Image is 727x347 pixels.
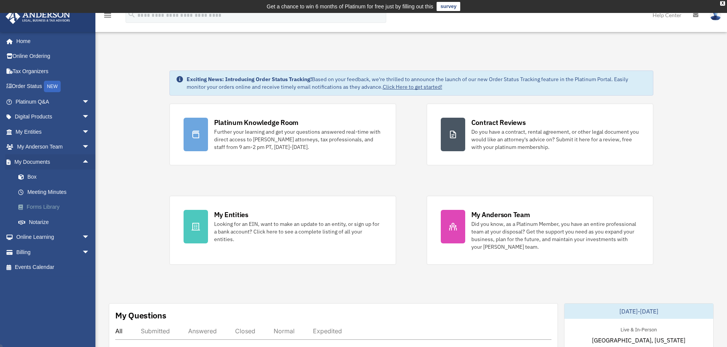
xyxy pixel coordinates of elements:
[82,94,97,110] span: arrow_drop_down
[5,230,101,245] a: Online Learningarrow_drop_down
[427,196,653,265] a: My Anderson Team Did you know, as a Platinum Member, you have an entire professional team at your...
[383,83,442,90] a: Click Here to get started!
[82,124,97,140] span: arrow_drop_down
[188,327,217,335] div: Answered
[214,128,382,151] div: Further your learning and get your questions answered real-time with direct access to [PERSON_NAM...
[592,336,685,345] span: [GEOGRAPHIC_DATA], [US_STATE]
[5,94,101,109] a: Platinum Q&Aarrow_drop_down
[11,170,101,185] a: Box
[5,64,101,79] a: Tax Organizers
[169,196,396,265] a: My Entities Looking for an EIN, want to make an update to an entity, or sign up for a bank accoun...
[614,325,663,333] div: Live & In-Person
[235,327,255,335] div: Closed
[267,2,434,11] div: Get a chance to win 6 months of Platinum for free just by filling out this
[313,327,342,335] div: Expedited
[5,245,101,260] a: Billingarrow_drop_down
[5,154,101,170] a: My Documentsarrow_drop_up
[471,210,530,219] div: My Anderson Team
[427,104,653,165] a: Contract Reviews Do you have a contract, rental agreement, or other legal document you would like...
[5,79,101,94] a: Order StatusNEW
[187,75,647,91] div: Based on your feedback, we're thrilled to announce the launch of our new Order Status Tracking fe...
[3,9,73,24] img: Anderson Advisors Platinum Portal
[471,220,639,251] div: Did you know, as a Platinum Member, you have an entire professional team at your disposal? Get th...
[115,327,123,335] div: All
[5,124,101,139] a: My Entitiesarrow_drop_down
[564,304,713,319] div: [DATE]-[DATE]
[82,154,97,170] span: arrow_drop_up
[5,34,97,49] a: Home
[214,118,299,127] div: Platinum Knowledge Room
[82,139,97,155] span: arrow_drop_down
[82,109,97,125] span: arrow_drop_down
[437,2,460,11] a: survey
[141,327,170,335] div: Submitted
[44,81,61,92] div: NEW
[187,76,312,83] strong: Exciting News: Introducing Order Status Tracking!
[214,220,382,243] div: Looking for an EIN, want to make an update to an entity, or sign up for a bank account? Click her...
[11,200,101,215] a: Forms Library
[103,13,112,20] a: menu
[5,49,101,64] a: Online Ordering
[82,245,97,260] span: arrow_drop_down
[11,214,101,230] a: Notarize
[5,260,101,275] a: Events Calendar
[103,11,112,20] i: menu
[169,104,396,165] a: Platinum Knowledge Room Further your learning and get your questions answered real-time with dire...
[127,10,136,19] i: search
[274,327,295,335] div: Normal
[82,230,97,245] span: arrow_drop_down
[471,128,639,151] div: Do you have a contract, rental agreement, or other legal document you would like an attorney's ad...
[5,109,101,125] a: Digital Productsarrow_drop_down
[720,1,725,6] div: close
[5,139,101,155] a: My Anderson Teamarrow_drop_down
[115,310,166,321] div: My Questions
[471,118,526,127] div: Contract Reviews
[214,210,248,219] div: My Entities
[710,10,721,21] img: User Pic
[11,184,101,200] a: Meeting Minutes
